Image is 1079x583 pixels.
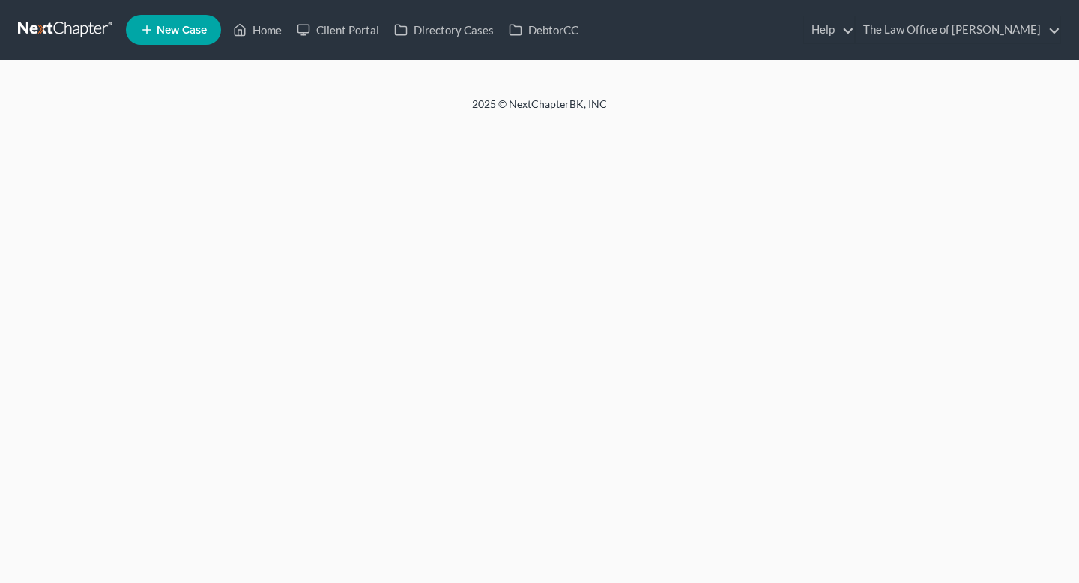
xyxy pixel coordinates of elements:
a: Help [804,16,854,43]
a: Home [226,16,289,43]
div: 2025 © NextChapterBK, INC [112,97,967,124]
a: The Law Office of [PERSON_NAME] [856,16,1060,43]
a: Directory Cases [387,16,501,43]
new-legal-case-button: New Case [126,15,221,45]
a: DebtorCC [501,16,586,43]
a: Client Portal [289,16,387,43]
